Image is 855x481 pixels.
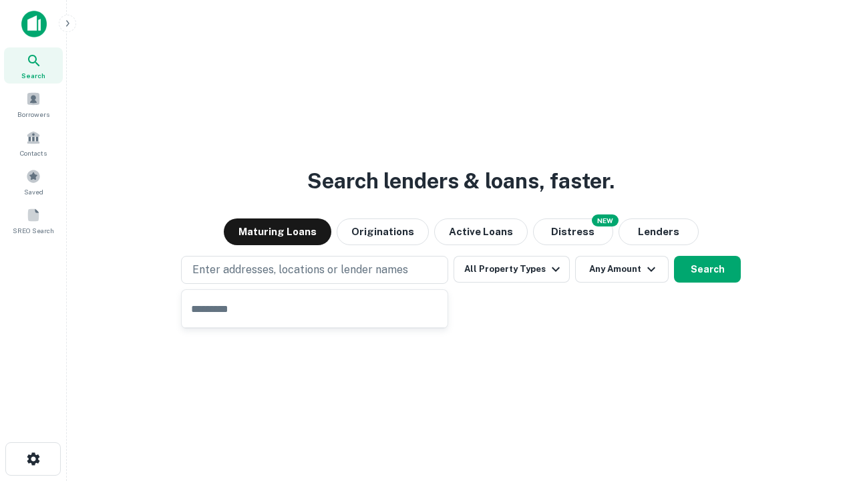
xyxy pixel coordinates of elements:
button: Search distressed loans with lien and other non-mortgage details. [533,218,613,245]
iframe: Chat Widget [788,374,855,438]
span: Saved [24,186,43,197]
span: Contacts [20,148,47,158]
span: SREO Search [13,225,54,236]
button: Enter addresses, locations or lender names [181,256,448,284]
button: Lenders [619,218,699,245]
h3: Search lenders & loans, faster. [307,165,615,197]
a: Contacts [4,125,63,161]
button: Any Amount [575,256,669,283]
a: Borrowers [4,86,63,122]
button: Maturing Loans [224,218,331,245]
button: All Property Types [454,256,570,283]
a: Saved [4,164,63,200]
span: Borrowers [17,109,49,120]
span: Search [21,70,45,81]
div: NEW [592,214,619,226]
button: Active Loans [434,218,528,245]
button: Originations [337,218,429,245]
button: Search [674,256,741,283]
a: SREO Search [4,202,63,238]
img: capitalize-icon.png [21,11,47,37]
p: Enter addresses, locations or lender names [192,262,408,278]
a: Search [4,47,63,84]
